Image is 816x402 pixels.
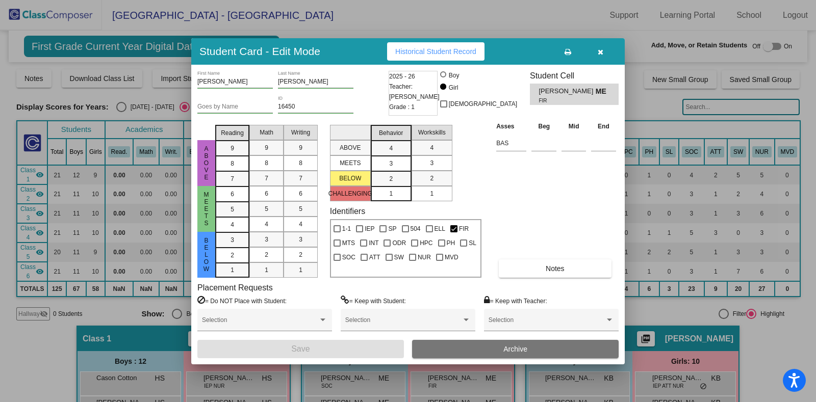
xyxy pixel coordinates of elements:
[388,223,396,235] span: SP
[389,102,415,112] span: Grade : 1
[395,47,476,56] span: Historical Student Record
[496,136,526,151] input: assessment
[299,235,302,244] span: 3
[299,189,302,198] span: 6
[392,237,406,249] span: ODR
[430,143,433,152] span: 4
[265,204,268,213] span: 5
[231,265,234,275] span: 1
[435,223,445,235] span: ELL
[389,189,393,198] span: 1
[265,189,268,198] span: 6
[559,121,589,132] th: Mid
[202,237,211,273] span: Below
[503,345,527,353] span: Archive
[299,220,302,229] span: 4
[589,121,619,132] th: End
[231,174,234,183] span: 7
[394,251,404,263] span: SW
[445,251,458,263] span: MVD
[529,121,559,132] th: Beg
[389,174,393,183] span: 2
[499,259,611,278] button: Notes
[231,220,234,229] span: 4
[291,128,310,137] span: Writing
[484,296,547,306] label: = Keep with Teacher:
[430,158,433,168] span: 3
[197,103,273,111] input: goes by name
[389,82,440,102] span: Teacher: [PERSON_NAME]
[265,174,268,183] span: 7
[202,191,211,227] span: Meets
[420,237,432,249] span: HPC
[265,158,268,168] span: 8
[197,283,273,292] label: Placement Requests
[299,143,302,152] span: 9
[530,71,619,81] h3: Student Cell
[221,128,244,138] span: Reading
[199,45,320,58] h3: Student Card - Edit Mode
[202,145,211,181] span: above
[231,190,234,199] span: 6
[299,265,302,275] span: 1
[330,206,365,216] label: Identifiers
[459,223,469,235] span: FIR
[411,223,421,235] span: 504
[299,158,302,168] span: 8
[342,223,351,235] span: 1-1
[448,83,458,92] div: Girl
[342,237,355,249] span: MTS
[265,143,268,152] span: 9
[231,144,234,153] span: 9
[278,103,353,111] input: Enter ID
[265,250,268,259] span: 2
[430,189,433,198] span: 1
[379,128,403,138] span: Behavior
[231,251,234,260] span: 2
[448,71,460,80] div: Boy
[365,223,374,235] span: IEP
[539,86,595,97] span: [PERSON_NAME]
[389,159,393,168] span: 3
[265,235,268,244] span: 3
[469,237,476,249] span: SL
[430,174,433,183] span: 2
[299,250,302,259] span: 2
[539,97,588,104] span: FIR
[418,128,446,137] span: Workskills
[546,264,565,273] span: Notes
[197,340,404,358] button: Save
[387,42,484,61] button: Historical Student Record
[596,86,610,97] span: ME
[412,340,619,358] button: Archive
[369,237,378,249] span: INT
[231,235,234,245] span: 3
[231,205,234,214] span: 5
[369,251,380,263] span: ATT
[299,204,302,213] span: 5
[418,251,431,263] span: NUR
[389,144,393,153] span: 4
[231,159,234,168] span: 8
[265,220,268,229] span: 4
[299,174,302,183] span: 7
[197,296,287,306] label: = Do NOT Place with Student:
[389,71,415,82] span: 2025 - 26
[260,128,273,137] span: Math
[494,121,529,132] th: Asses
[447,237,455,249] span: PH
[449,98,517,110] span: [DEMOGRAPHIC_DATA]
[342,251,355,263] span: SOC
[341,296,406,306] label: = Keep with Student:
[265,265,268,275] span: 1
[291,344,310,353] span: Save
